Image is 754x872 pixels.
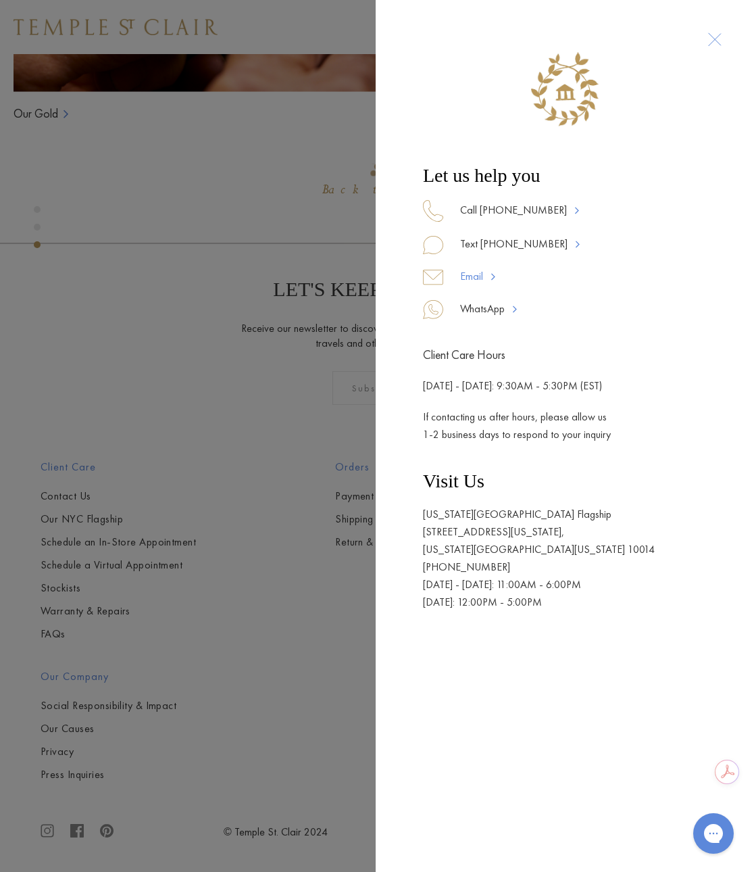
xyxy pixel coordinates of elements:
[686,808,740,858] iframe: Gorgias live chat messenger
[423,377,666,408] p: [DATE] - [DATE]: 9:30AM - 5:30PM (EST)
[423,506,666,625] p: [US_STATE][GEOGRAPHIC_DATA] Flagship [STREET_ADDRESS][US_STATE], [US_STATE][GEOGRAPHIC_DATA][US_S...
[443,300,524,319] a: WhatsApp
[423,560,510,574] a: [PHONE_NUMBER]
[423,408,666,457] p: If contacting us after hours, please allow us 1-2 business days to respond to your inquiry
[443,268,503,287] a: Email
[423,165,727,200] p: Let us help you
[423,470,727,506] p: Visit Us
[423,346,727,377] p: Client Care Hours
[443,235,587,254] a: Text [PHONE_NUMBER]
[443,201,586,220] a: Call [PHONE_NUMBER]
